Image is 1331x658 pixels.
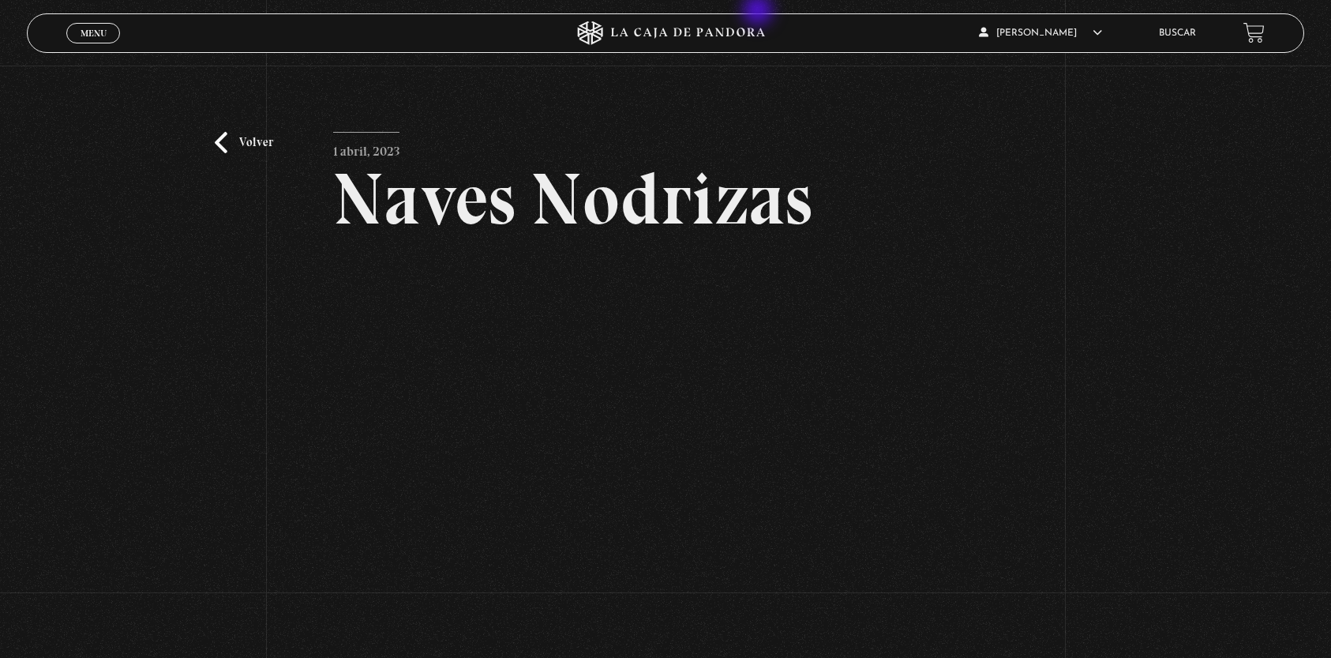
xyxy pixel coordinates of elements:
span: Cerrar [75,41,112,52]
a: Volver [215,132,273,153]
a: View your shopping cart [1243,22,1265,43]
h2: Naves Nodrizas [333,163,998,235]
a: Buscar [1159,28,1196,38]
p: 1 abril, 2023 [333,132,399,164]
span: Menu [81,28,107,38]
span: [PERSON_NAME] [979,28,1102,38]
